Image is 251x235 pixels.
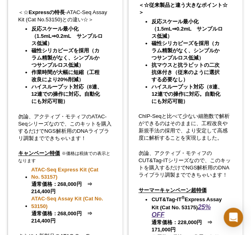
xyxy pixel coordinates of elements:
[139,2,228,15] strong: ＜☆従来製品と違う大きなポイント☆＞
[151,196,222,232] strong: CUT&Tag-IT Express Assay Kit (Cat No. 53175) 通常価格：228,000円 ⇒ 171,000円
[151,203,211,218] em: 25% OFF
[18,113,112,142] p: 勿論、アクティブ・モティフのATAC-Seqシリーズなので、このキットを購入するだけでNGS解析用のDNAライブラリ調製までできちゃいます！
[151,84,222,104] strong: ハイスループット対応（8連、12連での操作に対応。自動化にも対応可能）
[151,62,220,82] strong: 抗マウスと抗ラビットの二次抗体付き（従来のように選択する必要なし）
[31,26,103,46] strong: 反応スケール最小化（1.5mL⇒0.2mL サンプルロス低減）
[151,19,223,39] strong: 反応スケール最小化（1.5mL⇒0.2mL サンプルロス低減）
[31,69,100,82] strong: 作業時間が大幅に短縮（工程改良により20%削減）
[151,40,220,61] strong: 磁性シリカビーズを採用（カラム精製がなく、シンプルかつサンプルロス低減）
[31,195,105,210] a: ATAC-Seq Assay Kit (Cat No. 53150)
[139,113,233,142] p: ChIP-Seqと比べて少ない細胞数で解析ができるのはそのままに、工程改良や新規手法の採用で、より安定して高感度に解析することを実現しました。
[139,150,233,179] p: 勿論、アクティブ・モティフのCUT&Tag-ITシリーズなので、このキットを購入するだけでNGS解析用のDNAライブラリ調製までできちゃいます！
[139,187,207,193] u: サーマーキャンペーン超特価
[31,47,100,68] strong: 磁性シリカビーズを採用（カラム精製がなく、シンプルかつサンプルロス低減）
[224,208,243,227] div: Open Intercom Messenger
[31,166,105,181] a: ATAC-Seq Express Kit (Cat No. 53157)
[31,203,105,223] strong: 通常価格：268,000円 ⇒ 214,400円
[18,150,60,156] u: キャンペーン特価
[31,174,105,194] strong: 通常価格：268,000円 ⇒ 214,400円
[29,9,65,15] strong: Expressの特長
[181,195,185,200] sup: ®
[18,151,110,163] span: ※価格は税抜での表示となります
[31,84,102,104] strong: ハイスループット対応（8連、12連での操作に対応。自動化にも対応可能）
[18,9,112,23] p: ＜☆ -ATAC-Seq Assay Kit (Cat No.53150)との違い☆＞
